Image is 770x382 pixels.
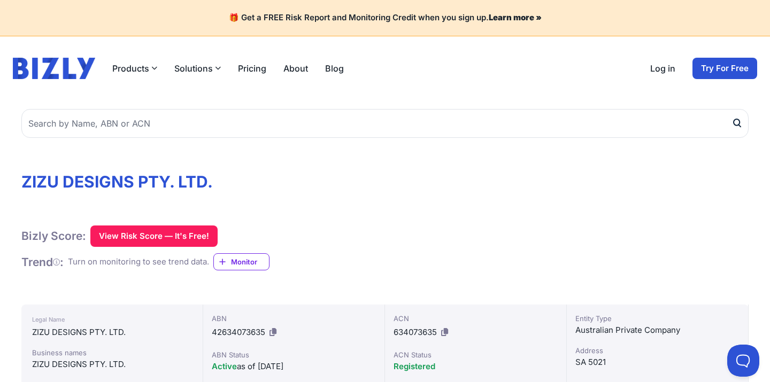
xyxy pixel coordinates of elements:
iframe: Toggle Customer Support [727,345,759,377]
a: Try For Free [692,58,757,79]
button: Solutions [174,62,221,75]
button: Products [112,62,157,75]
div: Address [575,345,740,356]
a: About [283,62,308,75]
h4: 🎁 Get a FREE Risk Report and Monitoring Credit when you sign up. [13,13,757,23]
div: SA 5021 [575,356,740,369]
a: Learn more » [489,12,542,22]
a: Blog [325,62,344,75]
div: ACN [394,313,558,324]
a: Pricing [238,62,266,75]
div: Turn on monitoring to see trend data. [68,256,209,268]
h1: Bizly Score: [21,229,86,243]
input: Search by Name, ABN or ACN [21,109,749,138]
div: ACN Status [394,349,558,360]
h1: Trend : [21,255,64,269]
div: ZIZU DESIGNS PTY. LTD. [32,358,192,371]
div: Legal Name [32,313,192,326]
div: ZIZU DESIGNS PTY. LTD. [32,326,192,339]
div: Entity Type [575,313,740,324]
div: ABN [212,313,376,324]
span: Monitor [231,256,269,267]
span: 634073635 [394,327,437,337]
div: Australian Private Company [575,324,740,337]
div: ABN Status [212,349,376,360]
a: Log in [650,62,675,75]
span: Active [212,361,237,371]
div: Business names [32,347,192,358]
a: Monitor [213,253,269,270]
span: 42634073635 [212,327,265,337]
h1: ZIZU DESIGNS PTY. LTD. [21,172,749,191]
span: Registered [394,361,435,371]
button: View Risk Score — It's Free! [90,225,218,247]
div: as of [DATE] [212,360,376,373]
